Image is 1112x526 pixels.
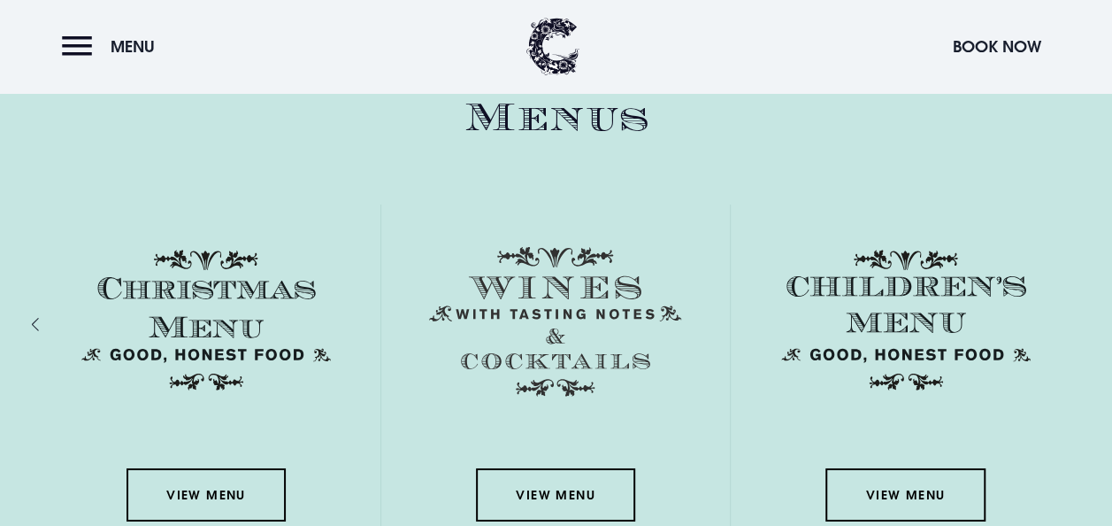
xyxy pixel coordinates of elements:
img: Christmas Menu SVG [75,247,337,394]
span: Menu [111,36,155,57]
div: Previous slide [45,312,62,337]
h2: Menus [32,95,1080,142]
a: View Menu [825,468,985,522]
a: View Menu [476,468,635,522]
a: View Menu [127,468,286,522]
button: Book Now [944,27,1050,66]
img: Menu wines [429,247,682,397]
img: Childrens Menu 1 [775,247,1037,394]
img: Clandeboye Lodge [526,18,579,75]
button: Menu [62,27,164,66]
